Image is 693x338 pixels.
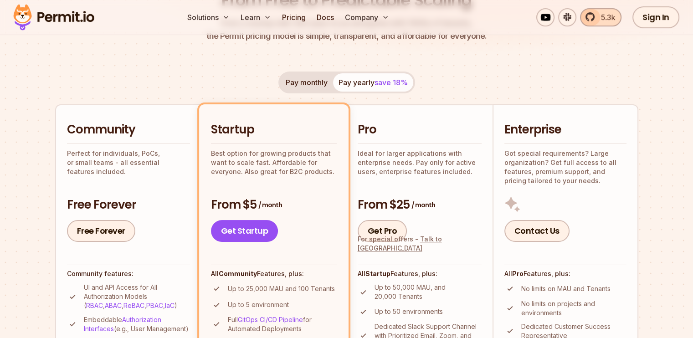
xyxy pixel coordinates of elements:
[67,220,135,242] a: Free Forever
[358,220,407,242] a: Get Pro
[146,302,163,309] a: PBAC
[67,149,190,176] p: Perfect for individuals, PoCs, or small teams - all essential features included.
[211,149,337,176] p: Best option for growing products that want to scale fast. Affordable for everyone. Also great for...
[358,269,482,278] h4: All Features, plus:
[280,73,333,92] button: Pay monthly
[67,122,190,138] h2: Community
[278,8,309,26] a: Pricing
[358,197,482,213] h3: From $25
[358,149,482,176] p: Ideal for larger applications with enterprise needs. Pay only for active users, enterprise featur...
[211,220,278,242] a: Get Startup
[211,269,337,278] h4: All Features, plus:
[341,8,393,26] button: Company
[67,269,190,278] h4: Community features:
[504,269,626,278] h4: All Features, plus:
[238,316,303,323] a: GitOps CI/CD Pipeline
[521,299,626,318] p: No limits on projects and environments
[105,302,122,309] a: ABAC
[521,284,611,293] p: No limits on MAU and Tenants
[504,220,570,242] a: Contact Us
[580,8,621,26] a: 5.3k
[84,283,190,310] p: UI and API Access for All Authorization Models ( , , , , )
[504,122,626,138] h2: Enterprise
[211,122,337,138] h2: Startup
[184,8,233,26] button: Solutions
[84,316,161,333] a: Authorization Interfaces
[411,200,435,210] span: / month
[9,2,98,33] img: Permit logo
[237,8,275,26] button: Learn
[375,307,443,316] p: Up to 50 environments
[632,6,679,28] a: Sign In
[228,300,289,309] p: Up to 5 environment
[165,302,175,309] a: IaC
[258,200,282,210] span: / month
[358,122,482,138] h2: Pro
[67,197,190,213] h3: Free Forever
[512,270,524,277] strong: Pro
[228,315,337,333] p: Full for Automated Deployments
[365,270,390,277] strong: Startup
[358,235,482,253] div: For special offers -
[375,283,482,301] p: Up to 50,000 MAU, and 20,000 Tenants
[228,284,335,293] p: Up to 25,000 MAU and 100 Tenants
[219,270,257,277] strong: Community
[313,8,338,26] a: Docs
[123,302,144,309] a: ReBAC
[86,302,103,309] a: RBAC
[504,149,626,185] p: Got special requirements? Large organization? Get full access to all features, premium support, a...
[595,12,615,23] span: 5.3k
[211,197,337,213] h3: From $5
[84,315,190,333] p: Embeddable (e.g., User Management)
